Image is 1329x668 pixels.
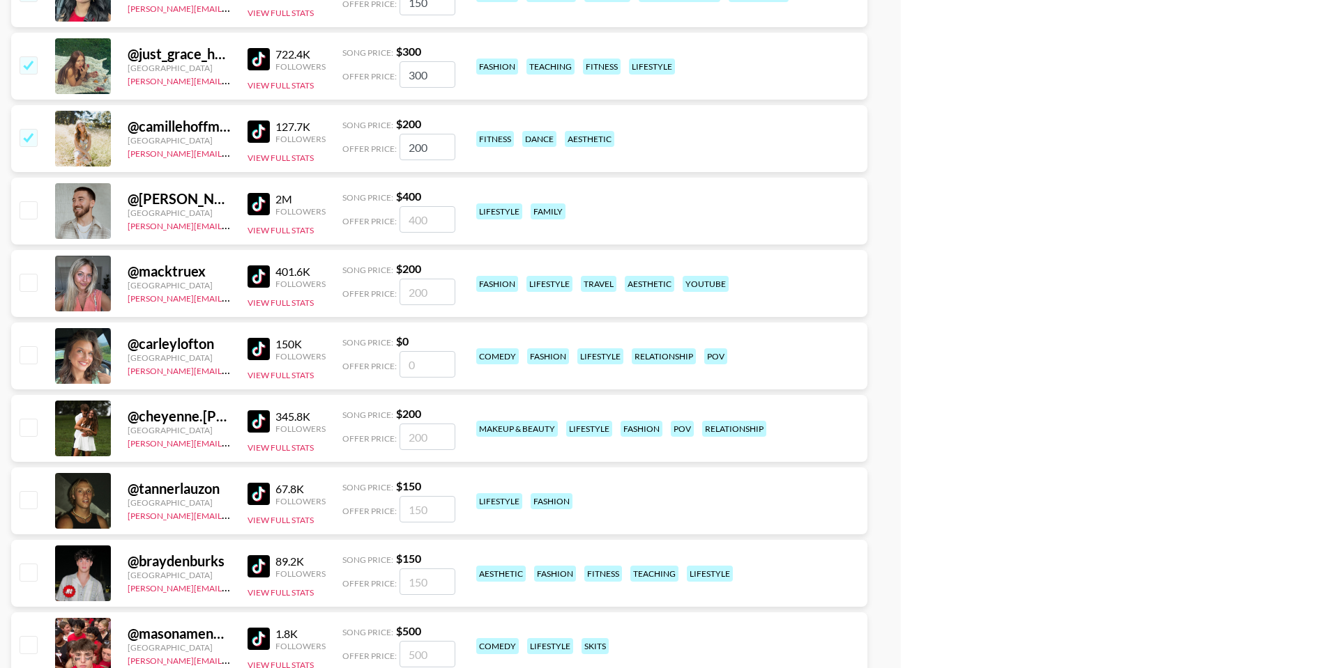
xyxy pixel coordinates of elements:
[342,482,393,492] span: Song Price:
[128,480,231,497] div: @ tannerlauzon
[128,497,231,508] div: [GEOGRAPHIC_DATA]
[275,496,326,506] div: Followers
[342,433,397,444] span: Offer Price:
[342,627,393,637] span: Song Price:
[396,189,421,203] strong: $ 400
[526,276,572,292] div: lifestyle
[400,496,455,522] input: 150
[400,568,455,595] input: 150
[128,642,231,653] div: [GEOGRAPHIC_DATA]
[342,578,397,589] span: Offer Price:
[476,348,519,364] div: comedy
[275,424,326,434] div: Followers
[128,63,231,73] div: [GEOGRAPHIC_DATA]
[248,48,270,70] img: TikTok
[128,335,231,352] div: @ carleylofton
[128,508,334,521] a: [PERSON_NAME][EMAIL_ADDRESS][DOMAIN_NAME]
[248,442,314,453] button: View Full Stats
[476,638,519,654] div: comedy
[128,208,231,218] div: [GEOGRAPHIC_DATA]
[275,337,326,351] div: 150K
[248,370,314,380] button: View Full Stats
[683,276,729,292] div: youtube
[342,337,393,348] span: Song Price:
[128,45,231,63] div: @ just_grace_here
[248,555,270,577] img: TikTok
[396,479,421,492] strong: $ 150
[625,276,674,292] div: aesthetic
[396,117,421,130] strong: $ 200
[476,566,526,582] div: aesthetic
[476,59,518,75] div: fashion
[476,131,514,147] div: fitness
[581,276,616,292] div: travel
[248,8,314,18] button: View Full Stats
[476,276,518,292] div: fashion
[583,59,621,75] div: fitness
[275,482,326,496] div: 67.8K
[128,135,231,146] div: [GEOGRAPHIC_DATA]
[275,279,326,289] div: Followers
[128,407,231,425] div: @ cheyenne.[PERSON_NAME]
[582,638,609,654] div: skits
[342,192,393,203] span: Song Price:
[527,638,573,654] div: lifestyle
[671,421,694,437] div: pov
[342,216,397,226] span: Offer Price:
[275,641,326,651] div: Followers
[248,410,270,433] img: TikTok
[476,493,522,509] div: lifestyle
[531,203,565,219] div: family
[342,288,397,299] span: Offer Price:
[248,265,270,288] img: TikTok
[342,651,397,661] span: Offer Price:
[342,410,393,420] span: Song Price:
[128,552,231,570] div: @ braydenburks
[275,351,326,362] div: Followers
[577,348,623,364] div: lifestyle
[630,566,678,582] div: teaching
[342,361,397,371] span: Offer Price:
[526,59,575,75] div: teaching
[522,131,556,147] div: dance
[248,121,270,143] img: TikTok
[275,134,326,144] div: Followers
[128,218,334,231] a: [PERSON_NAME][EMAIL_ADDRESS][DOMAIN_NAME]
[248,587,314,598] button: View Full Stats
[342,71,397,81] span: Offer Price:
[128,190,231,208] div: @ [PERSON_NAME].[PERSON_NAME]
[342,506,397,516] span: Offer Price:
[687,566,733,582] div: lifestyle
[128,653,334,666] a: [PERSON_NAME][EMAIL_ADDRESS][DOMAIN_NAME]
[128,363,334,376] a: [PERSON_NAME][EMAIL_ADDRESS][DOMAIN_NAME]
[275,554,326,568] div: 89.2K
[400,424,455,450] input: 200
[342,47,393,58] span: Song Price:
[275,627,326,641] div: 1.8K
[565,131,614,147] div: aesthetic
[128,118,231,135] div: @ camillehoffmann05
[275,206,326,217] div: Followers
[702,421,766,437] div: relationship
[275,192,326,206] div: 2M
[275,568,326,579] div: Followers
[704,348,727,364] div: pov
[248,80,314,91] button: View Full Stats
[342,143,397,154] span: Offer Price:
[396,262,421,275] strong: $ 200
[400,641,455,667] input: 500
[128,73,334,86] a: [PERSON_NAME][EMAIL_ADDRESS][DOMAIN_NAME]
[400,206,455,233] input: 400
[476,421,558,437] div: makeup & beauty
[342,120,393,130] span: Song Price:
[396,45,421,58] strong: $ 300
[275,61,326,72] div: Followers
[629,59,675,75] div: lifestyle
[128,625,231,642] div: @ masonamendola
[531,493,572,509] div: fashion
[396,407,421,420] strong: $ 200
[128,435,334,449] a: [PERSON_NAME][EMAIL_ADDRESS][DOMAIN_NAME]
[275,410,326,424] div: 345.8K
[621,421,662,437] div: fashion
[128,263,231,280] div: @ macktruex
